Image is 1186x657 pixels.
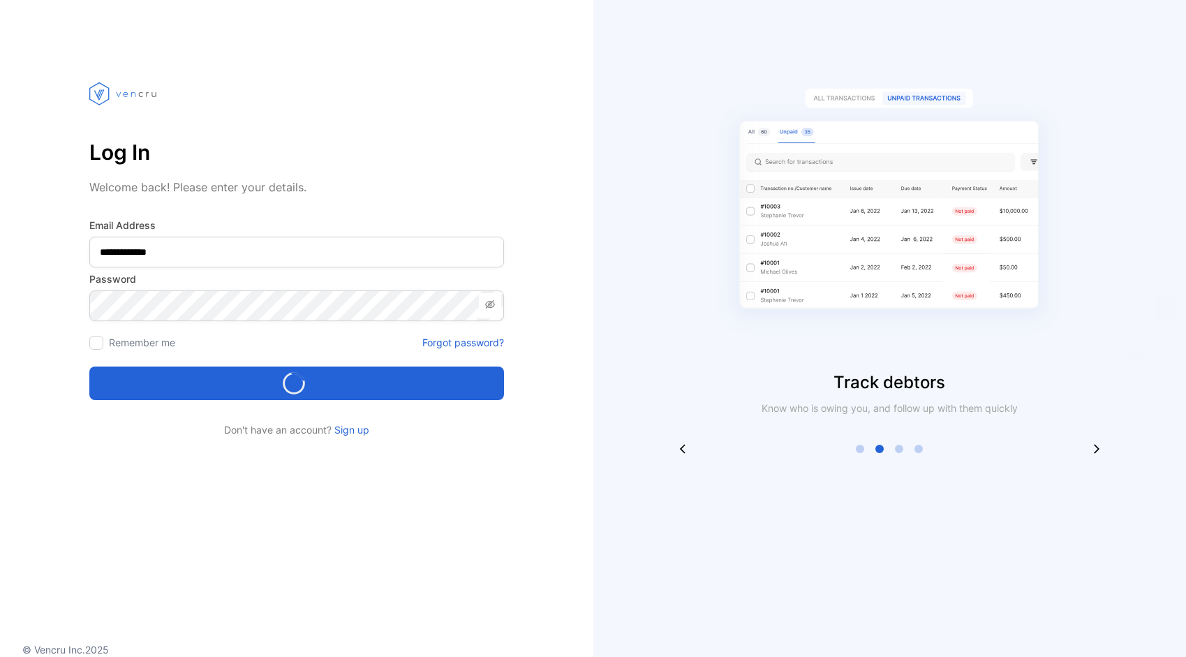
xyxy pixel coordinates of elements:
p: Log In [89,135,504,169]
label: Remember me [109,337,175,348]
p: Know who is owing you, and follow up with them quickly [755,401,1023,415]
a: Forgot password? [422,335,504,350]
label: Password [89,272,504,286]
p: Don't have an account? [89,422,504,437]
img: vencru logo [89,56,159,131]
img: slider image [715,56,1064,370]
label: Email Address [89,218,504,232]
p: Welcome back! Please enter your details. [89,179,504,195]
a: Sign up [332,424,369,436]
